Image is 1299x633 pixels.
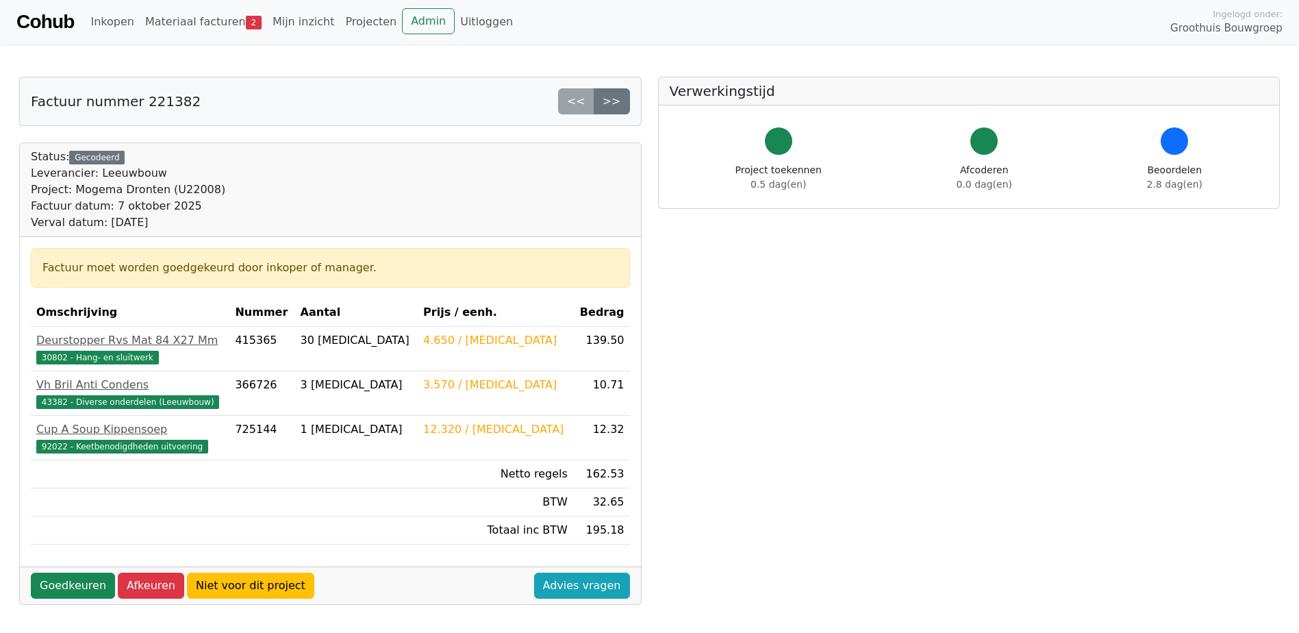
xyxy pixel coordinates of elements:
a: Admin [402,8,455,34]
td: Netto regels [418,460,573,488]
span: 2 [246,16,262,29]
div: Vh Bril Anti Condens [36,377,224,393]
th: Aantal [295,299,418,327]
div: Project toekennen [735,163,822,192]
a: Vh Bril Anti Condens43382 - Diverse onderdelen (Leeuwbouw) [36,377,224,410]
div: 1 [MEDICAL_DATA] [301,421,412,438]
a: >> [594,88,630,114]
div: Deurstopper Rvs Mat 84 X27 Mm [36,332,224,349]
div: 4.650 / [MEDICAL_DATA] [423,332,568,349]
td: 415365 [229,327,294,371]
div: 30 [MEDICAL_DATA] [301,332,412,349]
a: Deurstopper Rvs Mat 84 X27 Mm30802 - Hang- en sluitwerk [36,332,224,365]
td: 195.18 [573,517,630,545]
a: Projecten [340,8,402,36]
a: Mijn inzicht [267,8,340,36]
div: Gecodeerd [69,151,125,164]
th: Bedrag [573,299,630,327]
td: Totaal inc BTW [418,517,573,545]
th: Prijs / eenh. [418,299,573,327]
div: 3 [MEDICAL_DATA] [301,377,412,393]
td: 32.65 [573,488,630,517]
a: Materiaal facturen2 [140,8,267,36]
td: BTW [418,488,573,517]
a: Uitloggen [455,8,518,36]
h5: Factuur nummer 221382 [31,93,201,110]
span: Groothuis Bouwgroep [1170,21,1283,36]
div: Verval datum: [DATE] [31,214,225,231]
div: Cup A Soup Kippensoep [36,421,224,438]
th: Nummer [229,299,294,327]
div: 3.570 / [MEDICAL_DATA] [423,377,568,393]
div: Afcoderen [957,163,1012,192]
span: Ingelogd onder: [1213,8,1283,21]
div: Beoordelen [1147,163,1202,192]
span: 0.5 dag(en) [751,179,806,190]
span: 92022 - Keetbenodigdheden uitvoering [36,440,208,454]
div: Factuur moet worden goedgekeurd door inkoper of manager. [42,260,618,276]
a: Goedkeuren [31,573,115,599]
div: Project: Mogema Dronten (U22008) [31,182,225,198]
span: 0.0 dag(en) [957,179,1012,190]
td: 725144 [229,416,294,460]
a: Inkopen [85,8,139,36]
a: Advies vragen [534,573,630,599]
td: 366726 [229,371,294,416]
span: 30802 - Hang- en sluitwerk [36,351,159,364]
td: 139.50 [573,327,630,371]
div: 12.320 / [MEDICAL_DATA] [423,421,568,438]
td: 10.71 [573,371,630,416]
a: Afkeuren [118,573,184,599]
a: Cohub [16,5,74,38]
th: Omschrijving [31,299,229,327]
span: 43382 - Diverse onderdelen (Leeuwbouw) [36,395,219,409]
div: Factuur datum: 7 oktober 2025 [31,198,225,214]
h5: Verwerkingstijd [670,83,1269,99]
a: Niet voor dit project [187,573,314,599]
a: Cup A Soup Kippensoep92022 - Keetbenodigdheden uitvoering [36,421,224,454]
div: Status: [31,149,225,231]
td: 162.53 [573,460,630,488]
td: 12.32 [573,416,630,460]
div: Leverancier: Leeuwbouw [31,165,225,182]
span: 2.8 dag(en) [1147,179,1202,190]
